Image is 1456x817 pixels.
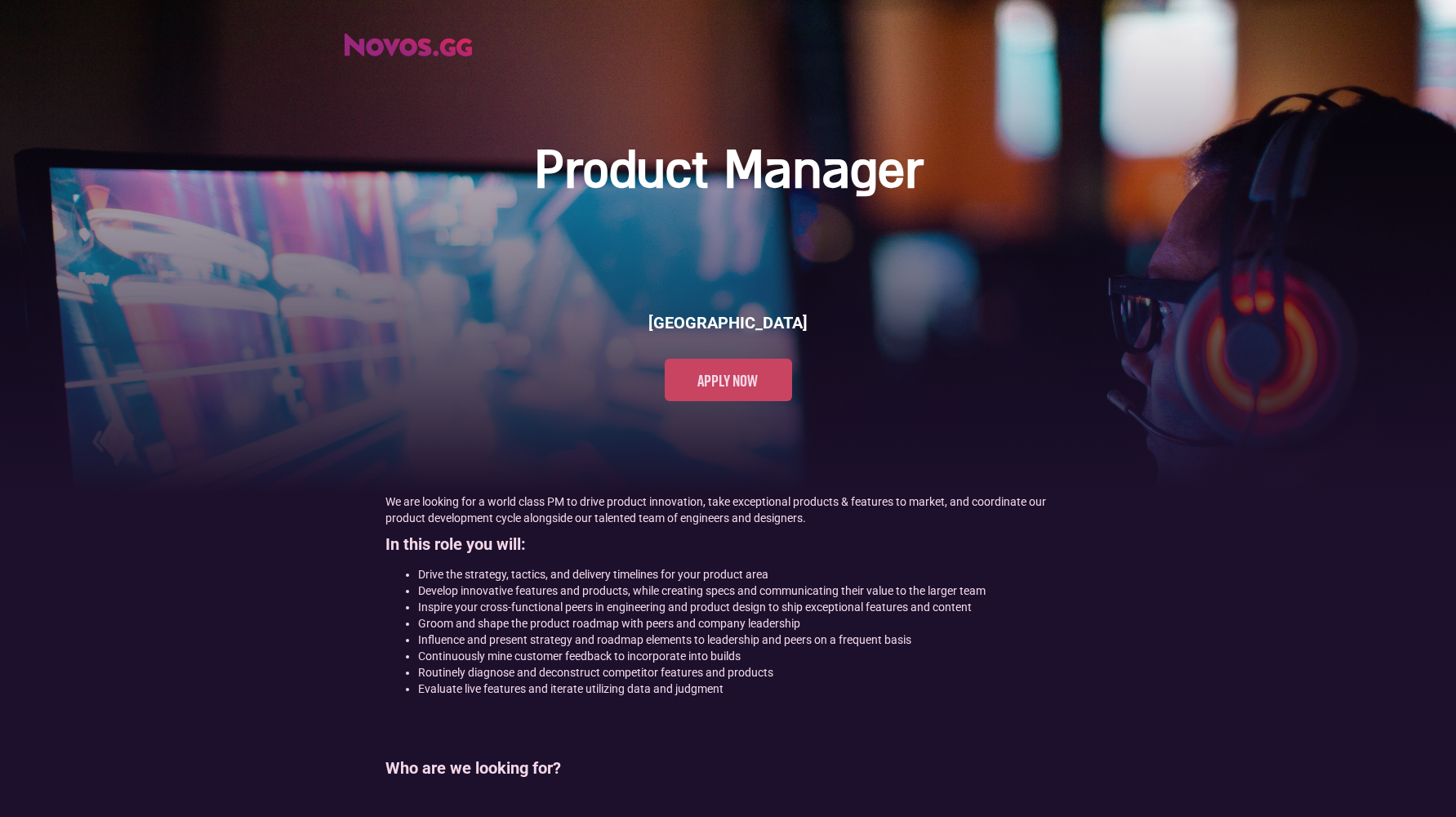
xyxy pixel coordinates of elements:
p: We are looking for a world class PM to drive product innovation, take exceptional products & feat... [385,493,1071,526]
li: Drive the strategy, tactics, and delivery timelines for your product area [418,566,1071,583]
li: Routinely diagnose and deconstruct competitor features and products [418,664,1071,681]
h1: Product Manager [534,141,923,205]
li: Evaluate live features and iterate utilizing data and judgment [418,681,1071,697]
li: Continuously mine customer feedback to incorporate into builds [418,648,1071,664]
li: Inspire your cross-functional peers in engineering and product design to ship exceptional feature... [418,599,1071,615]
li: Groom and shape the product roadmap with peers and company leadership [418,615,1071,632]
p: ‍ [385,705,1071,721]
li: Develop innovative features and products, while creating specs and communicating their value to t... [418,583,1071,599]
a: Apply now [665,359,792,401]
p: ‍ [385,790,1071,806]
strong: Who are we looking for? [385,758,561,778]
li: Influence and present strategy and roadmap elements to leadership and peers on a frequent basis [418,632,1071,648]
h6: [GEOGRAPHIC_DATA] [648,311,808,334]
strong: In this role you will: [385,534,526,554]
